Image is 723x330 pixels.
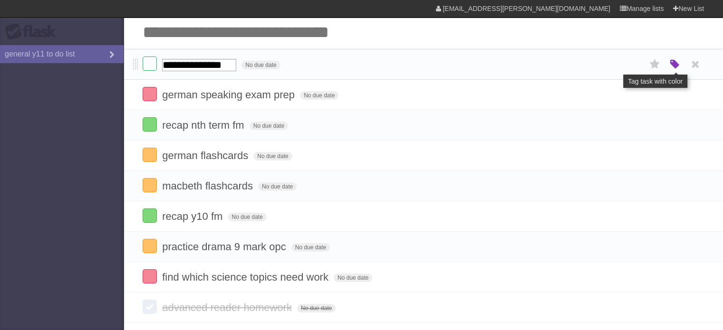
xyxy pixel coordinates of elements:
span: No due date [253,152,292,160]
label: Done [143,239,157,253]
label: Done [143,269,157,283]
div: Flask [5,23,62,40]
span: No due date [228,213,266,221]
label: Done [143,178,157,192]
label: Done [143,208,157,223]
span: No due date [258,182,297,191]
span: recap y10 fm [162,210,225,222]
span: No due date [291,243,330,252]
span: recap nth term fm [162,119,246,131]
span: No due date [297,304,336,312]
label: Done [143,148,157,162]
span: No due date [250,122,288,130]
label: Done [143,117,157,132]
span: german speaking exam prep [162,89,297,101]
label: Done [143,57,157,71]
span: No due date [300,91,338,100]
span: german flashcards [162,150,251,161]
span: advanced reader homework [162,302,294,313]
label: Star task [646,57,664,72]
label: Done [143,300,157,314]
span: find which science topics need work [162,271,331,283]
span: macbeth flashcards [162,180,255,192]
span: practice drama 9 mark opc [162,241,288,253]
span: No due date [241,61,280,69]
span: No due date [334,273,372,282]
label: Done [143,87,157,101]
